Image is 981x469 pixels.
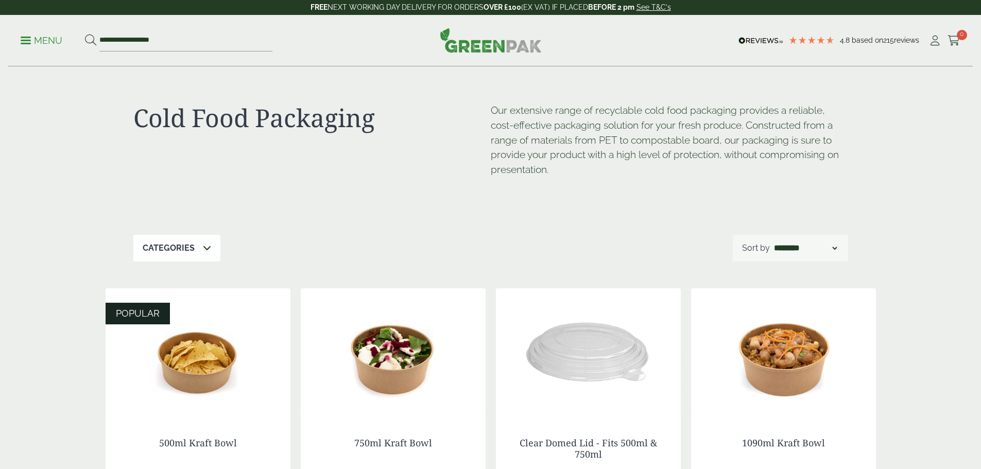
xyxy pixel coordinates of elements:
[491,103,848,177] p: Our extensive range of recyclable cold food packaging provides a reliable, cost-effective packagi...
[106,288,290,417] img: Kraft Bowl 500ml with Nachos
[159,437,237,449] a: 500ml Kraft Bowl
[691,288,876,417] img: Kraft Bowl 1090ml with Prawns and Rice
[143,242,195,254] p: Categories
[840,36,852,44] span: 4.8
[311,3,328,11] strong: FREE
[116,308,160,319] span: POPULAR
[948,33,960,48] a: 0
[588,3,634,11] strong: BEFORE 2 pm
[928,36,941,46] i: My Account
[742,437,825,449] a: 1090ml Kraft Bowl
[21,34,62,47] p: Menu
[484,3,521,11] strong: OVER £100
[948,36,960,46] i: Cart
[21,34,62,45] a: Menu
[957,30,967,40] span: 0
[742,242,770,254] p: Sort by
[772,242,839,254] select: Shop order
[496,288,681,417] img: Clear Domed Lid - Fits 750ml-0
[301,288,486,417] img: Kraft Bowl 750ml with Goats Cheese Salad Open
[520,437,657,460] a: Clear Domed Lid - Fits 500ml & 750ml
[852,36,883,44] span: Based on
[894,36,919,44] span: reviews
[883,36,894,44] span: 215
[354,437,432,449] a: 750ml Kraft Bowl
[636,3,671,11] a: See T&C's
[738,37,783,44] img: REVIEWS.io
[133,103,491,133] h1: Cold Food Packaging
[788,36,835,45] div: 4.79 Stars
[440,28,542,53] img: GreenPak Supplies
